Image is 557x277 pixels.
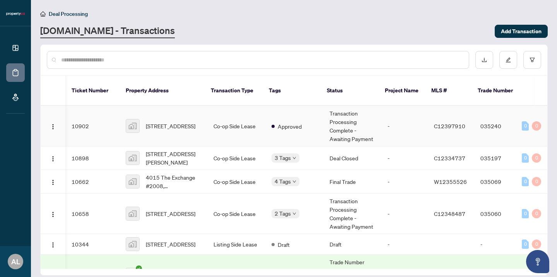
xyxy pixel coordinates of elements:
[522,240,529,249] div: 0
[50,179,56,185] img: Logo
[126,119,139,133] img: thumbnail-img
[65,170,120,194] td: 10662
[275,177,291,186] span: 4 Tags
[323,146,381,170] td: Deal Closed
[434,178,467,185] span: W12355526
[275,209,291,218] span: 2 Tags
[205,76,263,106] th: Transaction Type
[49,10,88,17] span: Deal Processing
[136,265,142,272] span: check-circle
[292,156,296,160] span: down
[50,156,56,162] img: Logo
[65,234,120,255] td: 10344
[47,120,59,132] button: Logo
[474,194,528,234] td: 035060
[381,106,428,146] td: -
[381,234,428,255] td: -
[47,152,59,164] button: Logo
[65,194,120,234] td: 10658
[6,12,25,16] img: logo
[323,234,381,255] td: Draft
[379,76,425,106] th: Project Name
[472,76,526,106] th: Trade Number
[65,76,120,106] th: Ticket Number
[275,153,291,162] span: 3 Tags
[425,76,472,106] th: MLS #
[532,177,541,186] div: 0
[522,177,529,186] div: 0
[40,24,175,38] a: [DOMAIN_NAME] - Transactions
[532,209,541,218] div: 0
[381,194,428,234] td: -
[474,234,528,255] td: -
[263,76,321,106] th: Tags
[207,194,265,234] td: Co-op Side Lease
[475,51,493,69] button: download
[474,106,528,146] td: 035240
[321,76,379,106] th: Status
[65,146,120,170] td: 10898
[523,51,541,69] button: filter
[207,106,265,146] td: Co-op Side Lease
[501,25,542,37] span: Add Transaction
[530,57,535,63] span: filter
[65,106,120,146] td: 10902
[381,170,428,194] td: -
[146,209,195,218] span: [STREET_ADDRESS]
[434,210,465,217] span: C12348487
[278,122,302,131] span: Approved
[146,150,201,167] span: [STREET_ADDRESS][PERSON_NAME]
[207,146,265,170] td: Co-op Side Lease
[522,121,529,131] div: 0
[47,175,59,188] button: Logo
[381,146,428,170] td: -
[499,51,517,69] button: edit
[323,194,381,234] td: Transaction Processing Complete - Awaiting Payment
[47,238,59,250] button: Logo
[120,76,205,106] th: Property Address
[526,250,549,273] button: Open asap
[146,122,195,130] span: [STREET_ADDRESS]
[126,238,139,251] img: thumbnail-img
[323,170,381,194] td: Final Trade
[50,242,56,248] img: Logo
[482,57,487,63] span: download
[495,25,548,38] button: Add Transaction
[47,207,59,220] button: Logo
[40,11,46,17] span: home
[532,240,541,249] div: 0
[50,124,56,130] img: Logo
[146,240,195,248] span: [STREET_ADDRESS]
[207,234,265,255] td: Listing Side Lease
[126,151,139,165] img: thumbnail-img
[522,153,529,163] div: 0
[474,146,528,170] td: 035197
[522,209,529,218] div: 0
[434,122,465,129] span: C12397910
[532,153,541,163] div: 0
[292,212,296,216] span: down
[50,211,56,218] img: Logo
[292,180,296,184] span: down
[278,240,290,249] span: Draft
[532,121,541,131] div: 0
[506,57,511,63] span: edit
[146,173,201,190] span: 4015 The Exchange #2008, [GEOGRAPHIC_DATA], [GEOGRAPHIC_DATA], [GEOGRAPHIC_DATA]
[11,256,20,267] span: AL
[434,155,465,161] span: C12334737
[126,175,139,188] img: thumbnail-img
[474,170,528,194] td: 035069
[207,170,265,194] td: Co-op Side Lease
[323,106,381,146] td: Transaction Processing Complete - Awaiting Payment
[126,207,139,220] img: thumbnail-img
